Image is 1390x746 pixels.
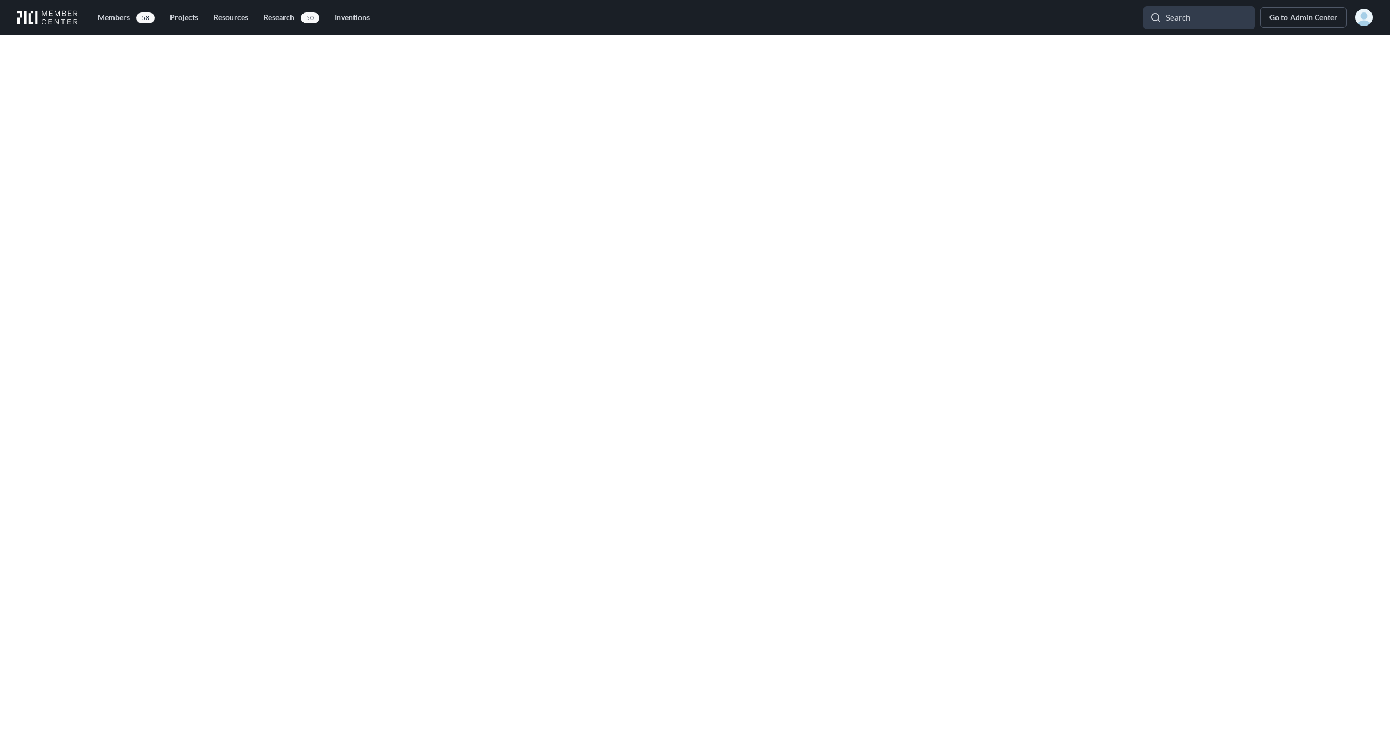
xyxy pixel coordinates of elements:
[207,8,255,28] a: Resources
[1269,12,1290,23] span: Go to
[163,8,205,28] a: Projects
[136,12,155,23] span: 58
[91,8,161,28] a: Members58
[328,8,376,28] a: Inventions
[17,10,78,24] img: Workflow
[301,12,319,23] span: 50
[1290,12,1337,23] span: Admin Center
[1260,7,1347,28] a: Go toAdmin Center
[1143,6,1255,29] input: Search
[257,8,326,28] a: Research50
